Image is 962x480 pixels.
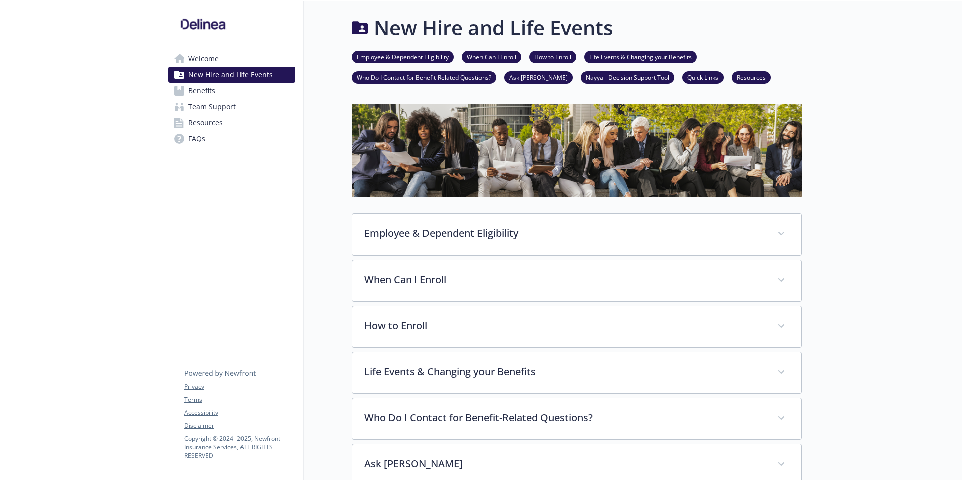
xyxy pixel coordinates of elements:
[584,52,697,61] a: Life Events & Changing your Benefits
[529,52,576,61] a: How to Enroll
[188,99,236,115] span: Team Support
[364,272,765,287] p: When Can I Enroll
[188,83,215,99] span: Benefits
[352,72,496,82] a: Who Do I Contact for Benefit-Related Questions?
[188,131,205,147] span: FAQs
[184,434,295,460] p: Copyright © 2024 - 2025 , Newfront Insurance Services, ALL RIGHTS RESERVED
[352,352,801,393] div: Life Events & Changing your Benefits
[352,104,802,197] img: new hire page banner
[364,456,765,471] p: Ask [PERSON_NAME]
[352,398,801,439] div: Who Do I Contact for Benefit-Related Questions?
[352,260,801,301] div: When Can I Enroll
[184,408,295,417] a: Accessibility
[504,72,573,82] a: Ask [PERSON_NAME]
[168,99,295,115] a: Team Support
[732,72,771,82] a: Resources
[462,52,521,61] a: When Can I Enroll
[682,72,724,82] a: Quick Links
[188,51,219,67] span: Welcome
[168,67,295,83] a: New Hire and Life Events
[352,52,454,61] a: Employee & Dependent Eligibility
[374,13,613,43] h1: New Hire and Life Events
[168,83,295,99] a: Benefits
[168,115,295,131] a: Resources
[184,421,295,430] a: Disclaimer
[364,364,765,379] p: Life Events & Changing your Benefits
[168,51,295,67] a: Welcome
[168,131,295,147] a: FAQs
[352,214,801,255] div: Employee & Dependent Eligibility
[188,67,273,83] span: New Hire and Life Events
[581,72,674,82] a: Nayya - Decision Support Tool
[364,410,765,425] p: Who Do I Contact for Benefit-Related Questions?
[184,395,295,404] a: Terms
[188,115,223,131] span: Resources
[364,226,765,241] p: Employee & Dependent Eligibility
[364,318,765,333] p: How to Enroll
[352,306,801,347] div: How to Enroll
[184,382,295,391] a: Privacy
